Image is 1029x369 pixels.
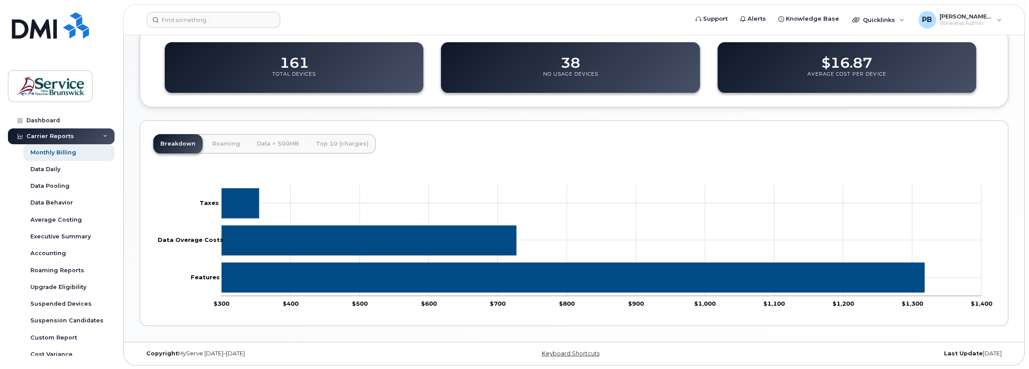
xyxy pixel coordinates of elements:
[272,71,316,87] p: Total Devices
[846,11,911,29] div: Quicklinks
[421,300,437,307] tspan: $600
[559,300,575,307] tspan: $800
[940,13,992,20] span: [PERSON_NAME] (ASD-E)
[146,350,178,357] strong: Copyright
[147,12,280,28] input: Find something...
[763,300,785,307] tspan: $1,100
[940,20,992,27] span: Wireless Admin
[734,10,772,28] a: Alerts
[863,16,895,23] span: Quicklinks
[694,300,716,307] tspan: $1,000
[901,300,923,307] tspan: $1,300
[703,15,728,23] span: Support
[200,199,219,206] tspan: Taxes
[283,300,299,307] tspan: $400
[748,15,766,23] span: Alerts
[250,134,306,153] a: Data > 500MB
[158,236,223,243] tspan: Data Overage Costs
[490,300,506,307] tspan: $700
[772,10,845,28] a: Knowledge Base
[16,185,992,307] g: Chart
[807,71,886,87] p: Average Cost Per Device
[689,10,734,28] a: Support
[970,300,992,307] tspan: $1,400
[944,350,983,357] strong: Last Update
[543,71,598,87] p: No Usage Devices
[922,15,932,25] span: PB
[205,134,247,153] a: Roaming
[833,300,854,307] tspan: $1,200
[628,300,644,307] tspan: $900
[822,46,872,71] dd: $16.87
[140,350,429,357] div: MyServe [DATE]–[DATE]
[561,46,580,71] dd: 38
[912,11,1008,29] div: Pollock, Barbi (ASD-E)
[541,350,599,357] a: Keyboard Shortcuts
[719,350,1008,357] div: [DATE]
[309,134,376,153] a: Top 10 (charges)
[191,274,220,281] tspan: Features
[222,189,925,292] g: Series
[786,15,839,23] span: Knowledge Base
[352,300,367,307] tspan: $500
[153,134,203,153] a: Breakdown
[214,300,229,307] tspan: $300
[280,46,309,71] dd: 161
